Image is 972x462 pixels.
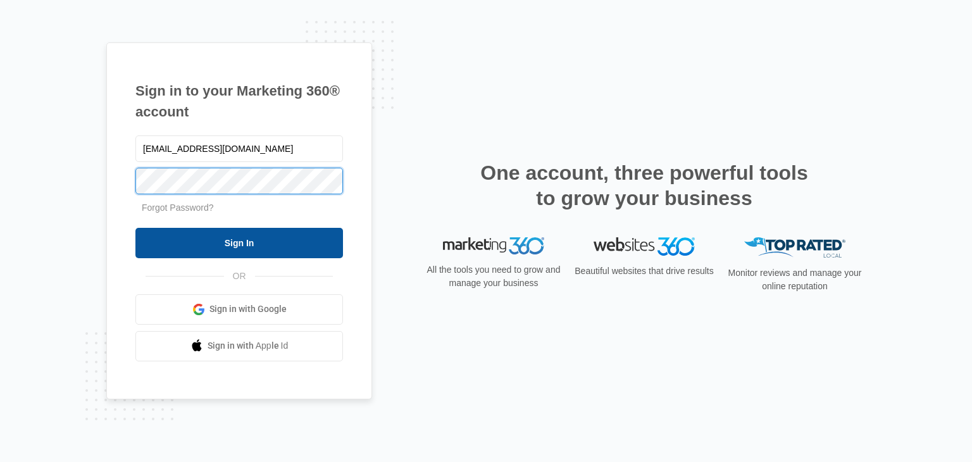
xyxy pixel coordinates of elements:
[573,265,715,278] p: Beautiful websites that drive results
[135,294,343,325] a: Sign in with Google
[594,237,695,256] img: Websites 360
[224,270,255,283] span: OR
[209,303,287,316] span: Sign in with Google
[443,237,544,255] img: Marketing 360
[208,339,289,353] span: Sign in with Apple Id
[724,266,866,293] p: Monitor reviews and manage your online reputation
[477,160,812,211] h2: One account, three powerful tools to grow your business
[135,331,343,361] a: Sign in with Apple Id
[423,263,564,290] p: All the tools you need to grow and manage your business
[135,135,343,162] input: Email
[135,228,343,258] input: Sign In
[142,203,214,213] a: Forgot Password?
[744,237,845,258] img: Top Rated Local
[135,80,343,122] h1: Sign in to your Marketing 360® account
